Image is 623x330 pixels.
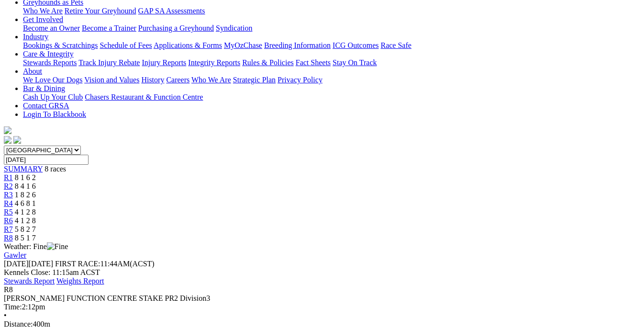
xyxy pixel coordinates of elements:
[65,7,136,15] a: Retire Your Greyhound
[15,216,36,225] span: 4 1 2 8
[4,294,619,303] div: [PERSON_NAME] FUNCTION CENTRE STAKE PR2 Division3
[84,76,139,84] a: Vision and Values
[333,41,378,49] a: ICG Outcomes
[4,285,13,294] span: R8
[4,191,13,199] a: R3
[55,260,100,268] span: FIRST RACE:
[23,41,98,49] a: Bookings & Scratchings
[23,7,63,15] a: Who We Are
[4,126,11,134] img: logo-grsa-white.png
[4,208,13,216] a: R5
[4,320,33,328] span: Distance:
[23,58,77,67] a: Stewards Reports
[78,58,140,67] a: Track Injury Rebate
[191,76,231,84] a: Who We Are
[4,303,619,311] div: 2:12pm
[4,225,13,233] a: R7
[380,41,411,49] a: Race Safe
[23,76,619,84] div: About
[47,242,68,251] img: Fine
[154,41,222,49] a: Applications & Forms
[13,136,21,144] img: twitter.svg
[142,58,186,67] a: Injury Reports
[100,41,152,49] a: Schedule of Fees
[216,24,252,32] a: Syndication
[56,277,104,285] a: Weights Report
[23,76,82,84] a: We Love Our Dogs
[4,251,26,259] a: Gawler
[278,76,323,84] a: Privacy Policy
[23,93,83,101] a: Cash Up Your Club
[15,225,36,233] span: 5 8 2 7
[23,33,48,41] a: Industry
[23,7,619,15] div: Greyhounds as Pets
[138,7,205,15] a: GAP SA Assessments
[4,165,43,173] a: SUMMARY
[141,76,164,84] a: History
[4,320,619,329] div: 400m
[15,182,36,190] span: 8 4 1 6
[44,165,66,173] span: 8 races
[188,58,240,67] a: Integrity Reports
[4,199,13,207] a: R4
[23,102,69,110] a: Contact GRSA
[296,58,331,67] a: Fact Sheets
[23,15,63,23] a: Get Involved
[4,173,13,182] a: R1
[4,268,619,277] div: Kennels Close: 11:15am ACST
[55,260,155,268] span: 11:44AM(ACST)
[23,110,86,118] a: Login To Blackbook
[4,234,13,242] a: R8
[333,58,377,67] a: Stay On Track
[23,84,65,92] a: Bar & Dining
[15,234,36,242] span: 8 5 1 7
[4,260,53,268] span: [DATE]
[224,41,262,49] a: MyOzChase
[15,208,36,216] span: 4 1 2 8
[85,93,203,101] a: Chasers Restaurant & Function Centre
[264,41,331,49] a: Breeding Information
[23,58,619,67] div: Care & Integrity
[4,155,89,165] input: Select date
[23,67,42,75] a: About
[4,303,22,311] span: Time:
[15,191,36,199] span: 1 8 2 6
[4,311,7,319] span: •
[23,24,80,32] a: Become an Owner
[23,93,619,102] div: Bar & Dining
[166,76,189,84] a: Careers
[233,76,276,84] a: Strategic Plan
[4,216,13,225] a: R6
[23,24,619,33] div: Get Involved
[4,182,13,190] a: R2
[138,24,214,32] a: Purchasing a Greyhound
[23,41,619,50] div: Industry
[15,199,36,207] span: 4 6 8 1
[4,242,68,250] span: Weather: Fine
[4,260,29,268] span: [DATE]
[23,50,74,58] a: Care & Integrity
[4,277,55,285] a: Stewards Report
[82,24,136,32] a: Become a Trainer
[4,136,11,144] img: facebook.svg
[15,173,36,182] span: 8 1 6 2
[242,58,294,67] a: Rules & Policies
